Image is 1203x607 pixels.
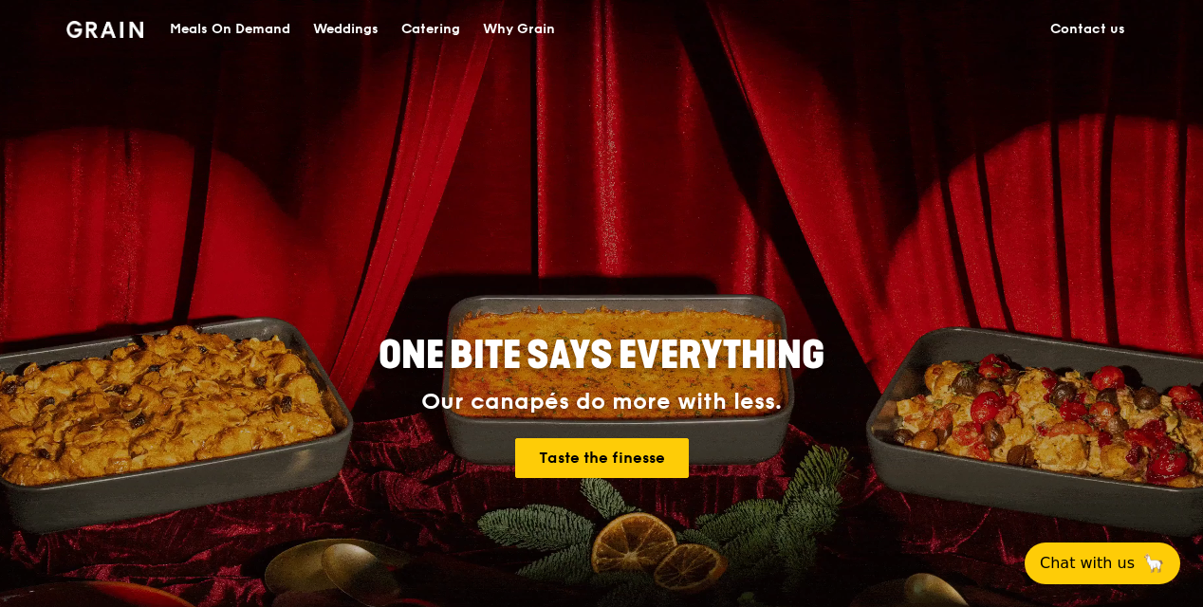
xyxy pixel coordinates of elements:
div: Why Grain [483,1,555,58]
span: 🦙 [1142,552,1165,575]
div: Weddings [313,1,379,58]
a: Why Grain [472,1,566,58]
a: Catering [390,1,472,58]
a: Taste the finesse [515,438,689,478]
span: Chat with us [1040,552,1135,575]
a: Weddings [302,1,390,58]
div: Catering [401,1,460,58]
div: Meals On Demand [170,1,290,58]
img: Grain [66,21,143,38]
a: Contact us [1039,1,1137,58]
button: Chat with us🦙 [1025,543,1180,584]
